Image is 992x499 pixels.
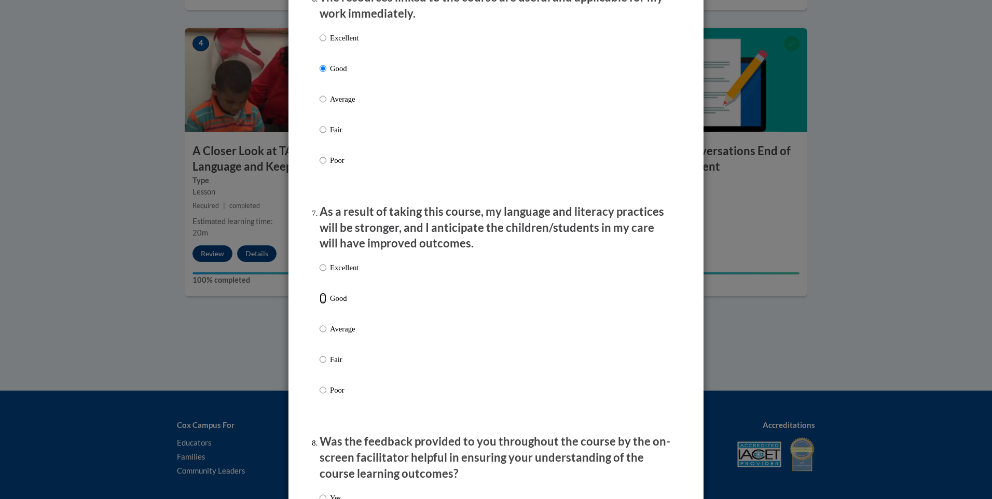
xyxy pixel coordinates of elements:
[320,124,326,135] input: Fair
[320,63,326,74] input: Good
[320,32,326,44] input: Excellent
[330,32,359,44] p: Excellent
[320,155,326,166] input: Poor
[320,204,672,252] p: As a result of taking this course, my language and literacy practices will be stronger, and I ant...
[320,262,326,273] input: Excellent
[330,293,359,304] p: Good
[320,293,326,304] input: Good
[330,93,359,105] p: Average
[320,354,326,365] input: Fair
[330,63,359,74] p: Good
[330,262,359,273] p: Excellent
[330,155,359,166] p: Poor
[320,434,672,481] p: Was the feedback provided to you throughout the course by the on-screen facilitator helpful in en...
[330,354,359,365] p: Fair
[320,384,326,396] input: Poor
[330,323,359,335] p: Average
[320,93,326,105] input: Average
[330,384,359,396] p: Poor
[330,124,359,135] p: Fair
[320,323,326,335] input: Average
